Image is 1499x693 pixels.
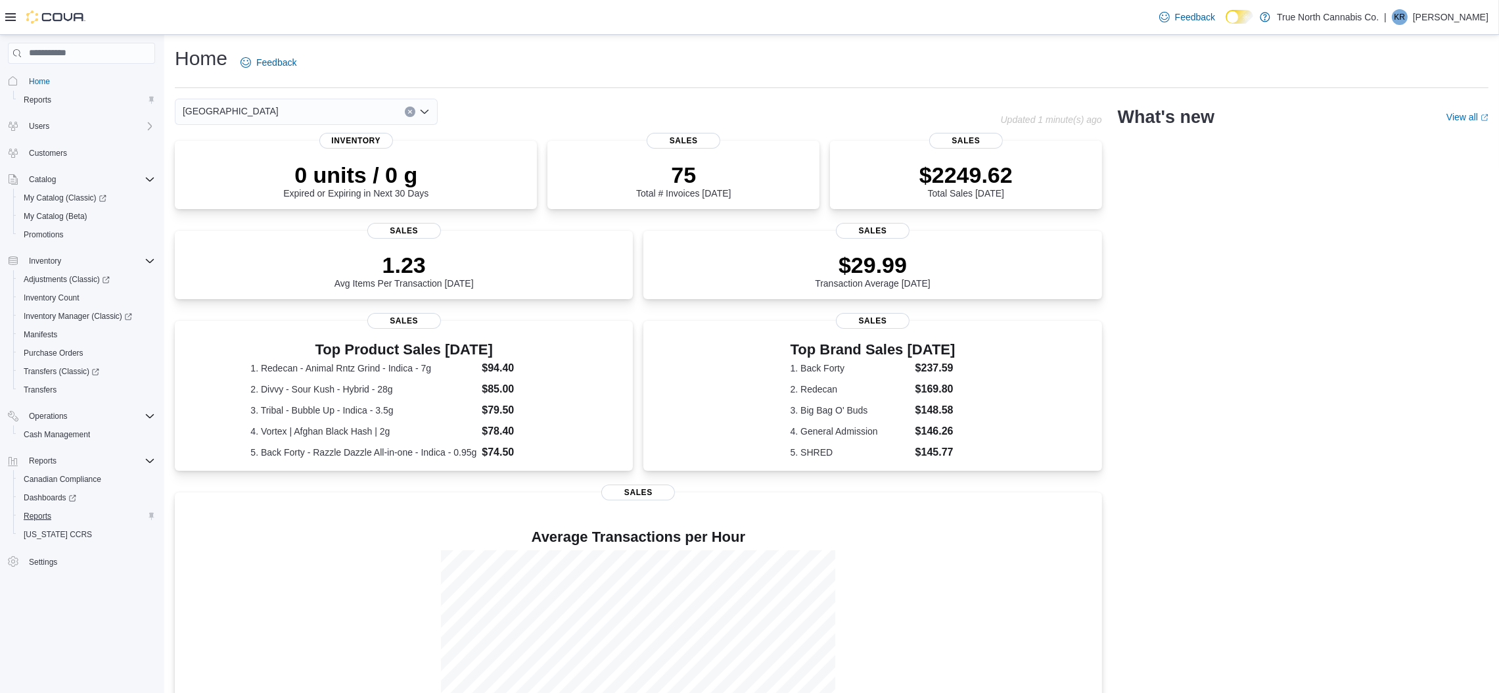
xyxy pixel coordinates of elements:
a: Cash Management [18,427,95,442]
span: Canadian Compliance [18,471,155,487]
p: 0 units / 0 g [283,162,428,188]
button: Users [3,117,160,135]
span: Purchase Orders [18,345,155,361]
dt: 3. Tribal - Bubble Up - Indica - 3.5g [250,404,476,417]
dt: 2. Redecan [791,383,910,396]
dd: $145.77 [915,444,956,460]
span: Washington CCRS [18,527,155,542]
a: Transfers (Classic) [13,362,160,381]
button: Reports [3,452,160,470]
a: Dashboards [18,490,81,506]
h3: Top Brand Sales [DATE] [791,342,956,358]
button: Reports [13,507,160,525]
nav: Complex example [8,66,155,606]
p: Updated 1 minute(s) ago [1001,114,1102,125]
a: My Catalog (Classic) [13,189,160,207]
span: Customers [24,145,155,161]
h4: Average Transactions per Hour [185,529,1092,545]
span: My Catalog (Classic) [24,193,106,203]
dd: $169.80 [915,381,956,397]
dd: $85.00 [482,381,557,397]
button: Reports [13,91,160,109]
div: kyia rogers [1392,9,1408,25]
svg: External link [1481,114,1488,122]
a: Customers [24,145,72,161]
span: Purchase Orders [24,348,83,358]
span: Home [29,76,50,87]
span: Inventory [319,133,393,149]
p: 75 [636,162,731,188]
dd: $146.26 [915,423,956,439]
div: Avg Items Per Transaction [DATE] [334,252,474,289]
a: Inventory Manager (Classic) [18,308,137,324]
span: Feedback [256,56,296,69]
h3: Top Product Sales [DATE] [250,342,557,358]
button: Clear input [405,107,415,117]
a: Dashboards [13,489,160,507]
h2: What's new [1118,107,1214,128]
span: Sales [929,133,1003,149]
span: Adjustments (Classic) [18,272,155,287]
a: View allExternal link [1446,112,1488,122]
button: Reports [24,453,62,469]
span: Operations [29,411,68,421]
button: Promotions [13,226,160,244]
a: Feedback [235,49,302,76]
button: Purchase Orders [13,344,160,362]
button: Open list of options [419,107,430,117]
dd: $237.59 [915,360,956,376]
a: My Catalog (Beta) [18,208,93,224]
span: Inventory Count [24,293,80,303]
span: Catalog [24,172,155,187]
dt: 1. Redecan - Animal Rntz Grind - Indica - 7g [250,362,476,375]
button: Transfers [13,381,160,399]
a: My Catalog (Classic) [18,190,112,206]
span: My Catalog (Beta) [18,208,155,224]
a: Adjustments (Classic) [13,270,160,289]
span: Operations [24,408,155,424]
span: My Catalog (Classic) [18,190,155,206]
span: Sales [836,223,910,239]
p: $2249.62 [919,162,1013,188]
input: Dark Mode [1226,10,1253,24]
span: Customers [29,148,67,158]
a: [US_STATE] CCRS [18,527,97,542]
span: [US_STATE] CCRS [24,529,92,540]
span: Reports [29,456,57,466]
a: Transfers [18,382,62,398]
dd: $94.40 [482,360,557,376]
span: Promotions [24,229,64,240]
dt: 5. SHRED [791,446,910,459]
span: Cash Management [24,429,90,440]
span: [GEOGRAPHIC_DATA] [183,103,279,119]
button: Users [24,118,55,134]
button: Inventory [3,252,160,270]
span: Promotions [18,227,155,243]
dt: 5. Back Forty - Razzle Dazzle All-in-one - Indica - 0.95g [250,446,476,459]
span: Sales [367,313,441,329]
span: Feedback [1175,11,1215,24]
span: Transfers (Classic) [18,364,155,379]
dt: 2. Divvy - Sour Kush - Hybrid - 28g [250,383,476,396]
span: Transfers [24,385,57,395]
span: Inventory [29,256,61,266]
dd: $79.50 [482,402,557,418]
span: Reports [18,508,155,524]
img: Cova [26,11,85,24]
dt: 4. General Admission [791,425,910,438]
span: Reports [18,92,155,108]
button: Inventory Count [13,289,160,307]
a: Reports [18,508,57,524]
span: Sales [647,133,720,149]
button: [US_STATE] CCRS [13,525,160,544]
span: Reports [24,95,51,105]
a: Canadian Compliance [18,471,106,487]
span: Sales [836,313,910,329]
span: Manifests [18,327,155,343]
span: Settings [24,553,155,569]
span: Cash Management [18,427,155,442]
p: 1.23 [334,252,474,278]
span: Home [24,73,155,89]
span: Reports [24,453,155,469]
